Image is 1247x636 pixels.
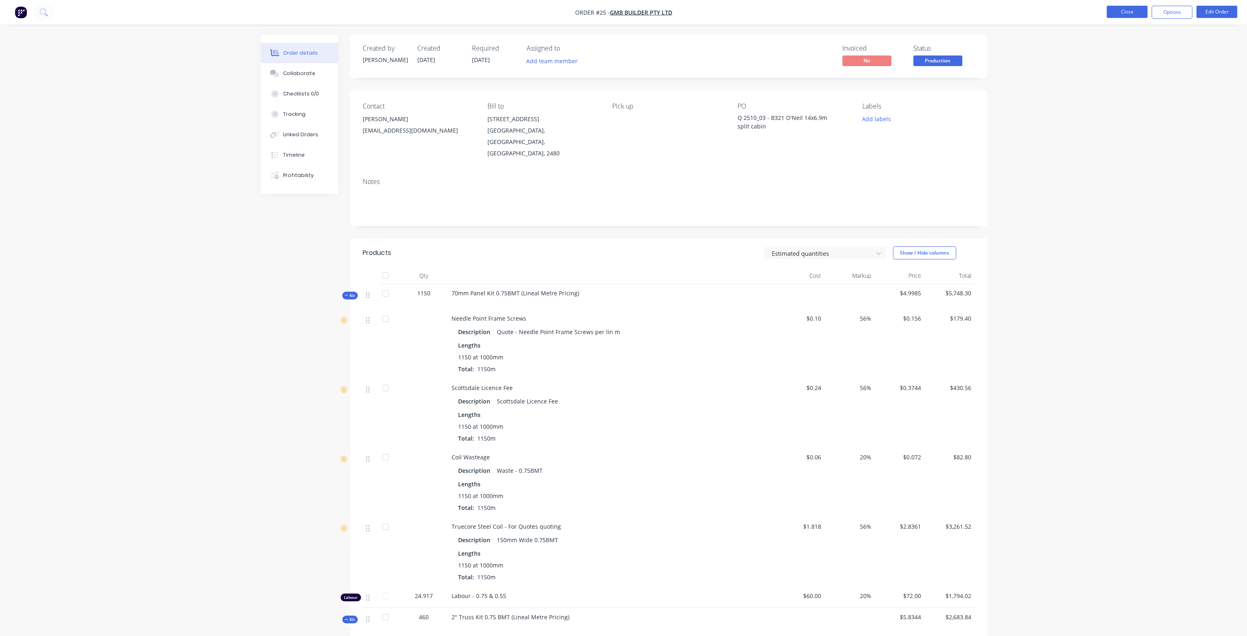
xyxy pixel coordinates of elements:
div: Q 2510_03 - B321 O'Neil 14x6.9m split cabin [738,113,839,131]
span: Total: [458,365,474,373]
div: Pick up [612,102,724,110]
div: Total [924,268,975,284]
div: Status [913,44,975,52]
span: $82.80 [928,453,971,461]
div: [PERSON_NAME] [363,55,408,64]
span: 1150m [474,504,499,512]
span: 24.917 [415,592,433,600]
span: 1150 at 1000mm [458,492,503,500]
span: $72.00 [878,592,921,600]
span: 460 [419,613,429,621]
div: Qty [399,268,448,284]
div: Collaborate [283,70,315,77]
div: Markup [824,268,875,284]
span: 20% [828,453,871,461]
span: $2,683.84 [928,613,971,621]
div: [EMAIL_ADDRESS][DOMAIN_NAME] [363,125,474,136]
span: 56% [828,522,871,531]
span: No [842,55,891,66]
button: Timeline [261,145,338,165]
button: Add team member [522,55,582,66]
div: Scottsdale Licence Fee [494,395,561,407]
button: Checklists 0/0 [261,84,338,104]
span: $0.156 [878,314,921,323]
div: [STREET_ADDRESS][GEOGRAPHIC_DATA], [GEOGRAPHIC_DATA], [GEOGRAPHIC_DATA], 2480 [487,113,599,159]
div: Assigned to [527,44,608,52]
span: Lengths [458,341,481,350]
div: Description [458,534,494,546]
div: Tracking [283,111,306,118]
span: 56% [828,314,871,323]
span: $0.06 [778,453,822,461]
span: 70mm Panel Kit 0.75BMT (Lineal Metre Pricing) [452,289,579,297]
span: $0.3744 [878,383,921,392]
div: Profitability [283,172,314,179]
button: Kit [342,616,358,623]
span: 1150 [417,289,430,297]
div: Description [458,326,494,338]
span: Kit [345,616,355,623]
button: Show / Hide columns [893,246,956,259]
div: [PERSON_NAME][EMAIL_ADDRESS][DOMAIN_NAME] [363,113,474,140]
div: Required [472,44,517,52]
div: Timeline [283,151,305,159]
div: Created by [363,44,408,52]
button: Linked Orders [261,124,338,145]
button: Add team member [527,55,582,66]
a: GMB Builder Pty Ltd [610,9,672,16]
span: Total: [458,504,474,512]
div: PO [738,102,849,110]
span: Labour - 0.75 & 0.55 [452,592,506,600]
span: $0.24 [778,383,822,392]
div: Cost [775,268,825,284]
div: Bill to [487,102,599,110]
span: 1150m [474,365,499,373]
span: $1.818 [778,522,822,531]
span: $4.9985 [878,289,921,297]
span: 2" Truss Kit 0.75 BMT (Lineal Metre Pricing) [452,613,569,621]
span: 1150m [474,573,499,581]
span: Order #25 - [575,9,610,16]
div: Linked Orders [283,131,318,138]
button: Options [1152,6,1192,19]
span: Scottsdale Licence Fee [452,384,513,392]
span: 1150 at 1000mm [458,422,503,431]
span: Lengths [458,480,481,488]
span: 56% [828,383,871,392]
button: Profitability [261,165,338,186]
span: $60.00 [778,592,822,600]
span: Truecore Steel Coil - For Quotes quoting [452,523,561,530]
span: Production [913,55,962,66]
span: Total: [458,434,474,442]
button: Collaborate [261,63,338,84]
button: Edit Order [1196,6,1237,18]
span: $0.072 [878,453,921,461]
button: Close [1107,6,1147,18]
div: 150mm Wide 0.75BMT [494,534,561,546]
div: Contact [363,102,474,110]
div: Waste - 0.75BMT [494,465,546,476]
span: 1150 at 1000mm [458,353,503,361]
span: 20% [828,592,871,600]
span: $3,261.52 [928,522,971,531]
span: $179.40 [928,314,971,323]
span: $5.8344 [878,613,921,621]
span: [DATE] [472,56,490,64]
button: Order details [261,43,338,63]
span: Lengths [458,549,481,558]
span: $0.10 [778,314,822,323]
div: Created [417,44,462,52]
div: Description [458,395,494,407]
div: Order details [283,49,318,57]
span: Kit [345,293,355,299]
button: Add labels [858,113,895,124]
div: Price [875,268,925,284]
div: Notes [363,178,975,186]
div: Labour [341,594,361,601]
img: Factory [15,6,27,18]
div: Invoiced [842,44,904,52]
span: 1150m [474,434,499,442]
span: [DATE] [417,56,435,64]
span: $430.56 [928,383,971,392]
span: Total: [458,573,474,581]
